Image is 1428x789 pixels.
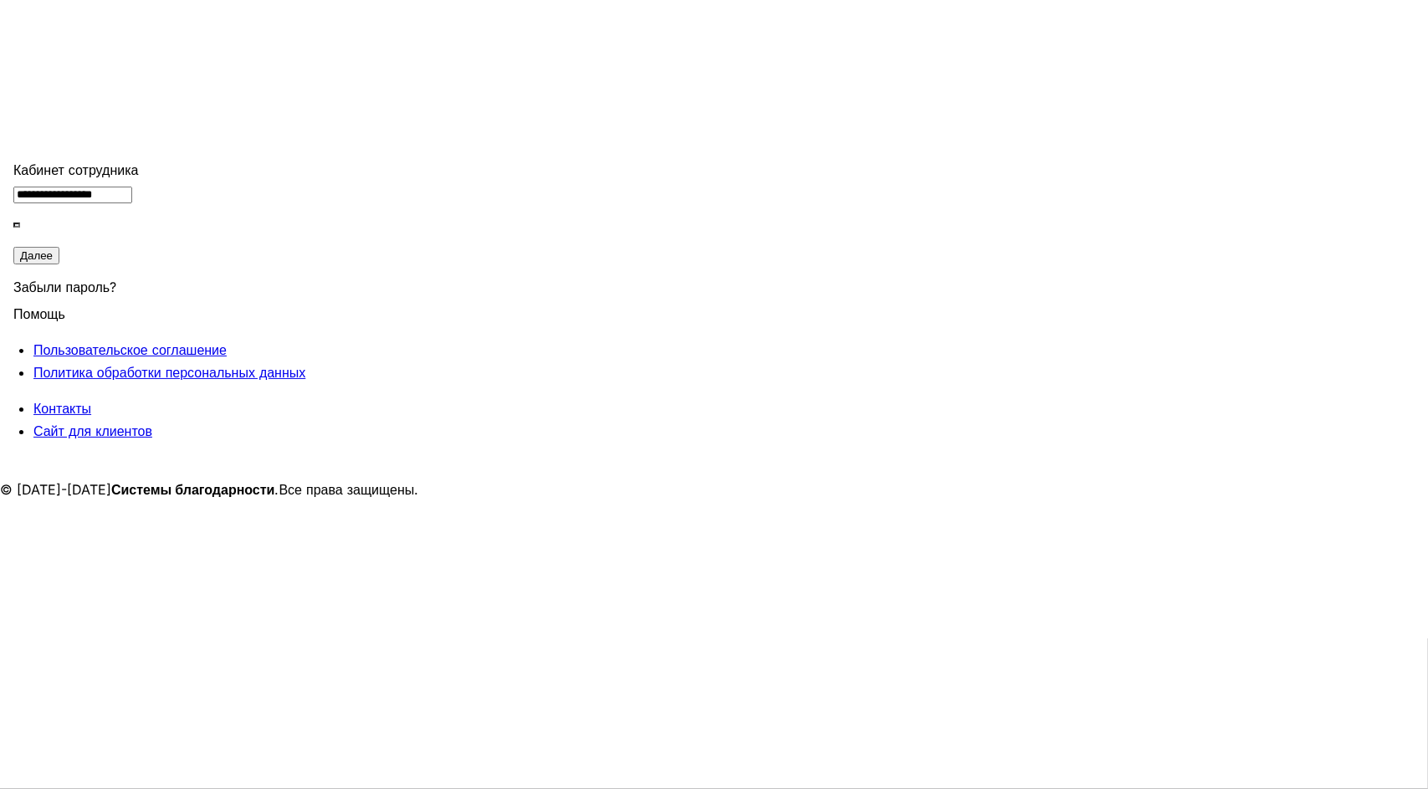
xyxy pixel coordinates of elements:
[279,481,419,498] span: Все права защищены.
[13,295,65,322] span: Помощь
[13,247,59,264] button: Далее
[33,423,152,439] span: Сайт для клиентов
[13,266,363,303] div: Забыли пароль?
[13,159,363,182] div: Кабинет сотрудника
[33,364,305,381] span: Политика обработки персональных данных
[111,481,275,498] strong: Системы благодарности
[33,400,91,417] span: Контакты
[33,341,227,358] span: Пользовательское соглашение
